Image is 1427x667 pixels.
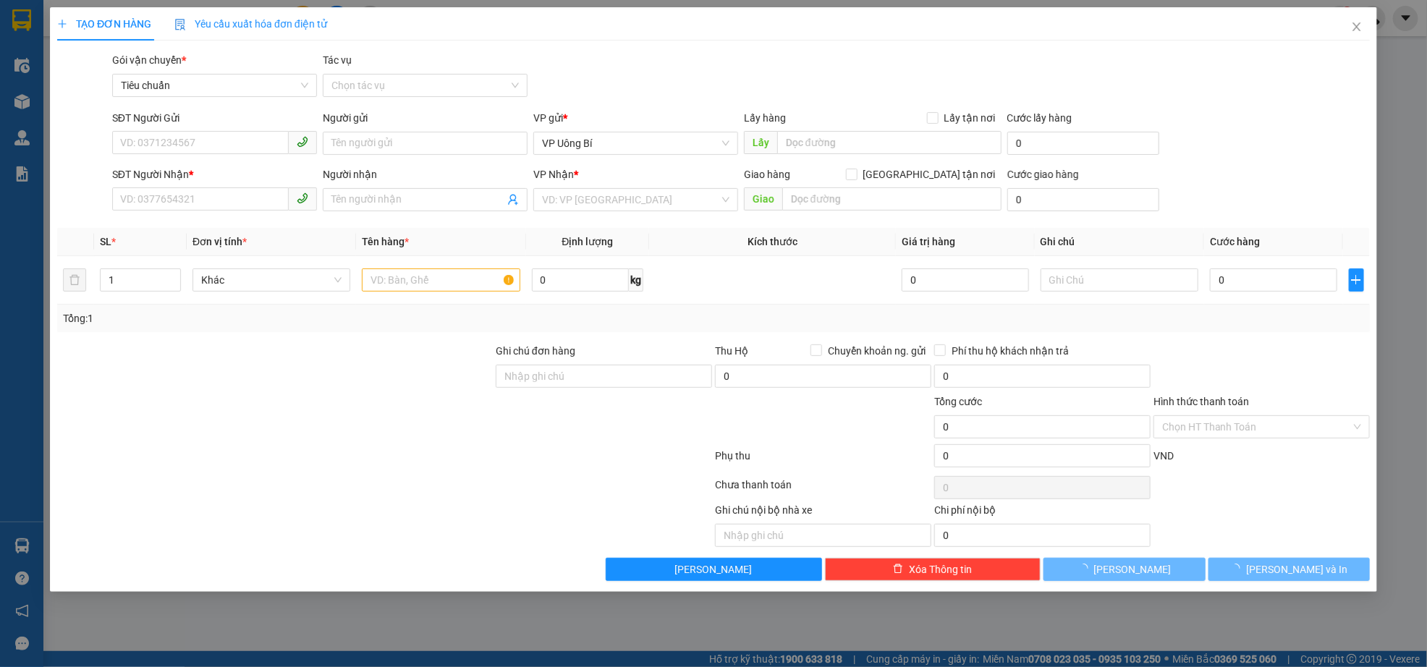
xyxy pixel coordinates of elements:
[1041,268,1198,292] input: Ghi Chú
[1007,169,1079,180] label: Cước giao hàng
[825,558,1041,581] button: deleteXóa Thông tin
[1007,112,1072,124] label: Cước lấy hàng
[1078,564,1094,574] span: loading
[1208,558,1370,581] button: [PERSON_NAME] và In
[323,110,528,126] div: Người gửi
[297,192,308,204] span: phone
[1350,274,1363,286] span: plus
[713,448,933,473] div: Phụ thu
[174,19,186,30] img: icon
[744,187,782,211] span: Giao
[63,268,86,292] button: delete
[507,194,519,205] span: user-add
[1007,188,1159,211] input: Cước giao hàng
[496,345,575,357] label: Ghi chú đơn hàng
[782,187,1002,211] input: Dọc đường
[777,131,1002,154] input: Dọc đường
[112,54,186,66] span: Gói vận chuyển
[1349,268,1364,292] button: plus
[297,136,308,148] span: phone
[939,110,1002,126] span: Lấy tận nơi
[174,18,327,30] span: Yêu cầu xuất hóa đơn điện tử
[822,343,931,359] span: Chuyển khoản ng. gửi
[744,112,786,124] span: Lấy hàng
[542,132,729,154] span: VP Uông Bí
[1153,396,1250,407] label: Hình thức thanh toán
[1094,561,1172,577] span: [PERSON_NAME]
[1044,558,1206,581] button: [PERSON_NAME]
[63,310,551,326] div: Tổng: 1
[713,477,933,502] div: Chưa thanh toán
[946,343,1075,359] span: Phí thu hộ khách nhận trả
[675,561,753,577] span: [PERSON_NAME]
[1153,450,1174,462] span: VND
[121,75,308,96] span: Tiêu chuẩn
[362,268,520,292] input: VD: Bàn, Ghế
[1007,132,1159,155] input: Cước lấy hàng
[748,236,797,247] span: Kích thước
[1246,561,1347,577] span: [PERSON_NAME] và In
[496,365,712,388] input: Ghi chú đơn hàng
[715,345,748,357] span: Thu Hộ
[533,110,738,126] div: VP gửi
[934,502,1151,524] div: Chi phí nội bộ
[57,18,151,30] span: TẠO ĐƠN HÀNG
[1337,7,1377,48] button: Close
[715,502,931,524] div: Ghi chú nội bộ nhà xe
[323,166,528,182] div: Người nhận
[894,564,904,575] span: delete
[902,236,955,247] span: Giá trị hàng
[1035,228,1204,256] th: Ghi chú
[1351,21,1363,33] span: close
[934,396,982,407] span: Tổng cước
[629,268,643,292] span: kg
[533,169,574,180] span: VP Nhận
[100,236,111,247] span: SL
[744,169,790,180] span: Giao hàng
[562,236,613,247] span: Định lượng
[606,558,822,581] button: [PERSON_NAME]
[744,131,777,154] span: Lấy
[910,561,973,577] span: Xóa Thông tin
[715,524,931,547] input: Nhập ghi chú
[902,268,1029,292] input: 0
[57,19,67,29] span: plus
[323,54,352,66] label: Tác vụ
[362,236,409,247] span: Tên hàng
[201,269,342,291] span: Khác
[112,110,317,126] div: SĐT Người Gửi
[112,166,317,182] div: SĐT Người Nhận
[192,236,247,247] span: Đơn vị tính
[1210,236,1260,247] span: Cước hàng
[858,166,1002,182] span: [GEOGRAPHIC_DATA] tận nơi
[1230,564,1246,574] span: loading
